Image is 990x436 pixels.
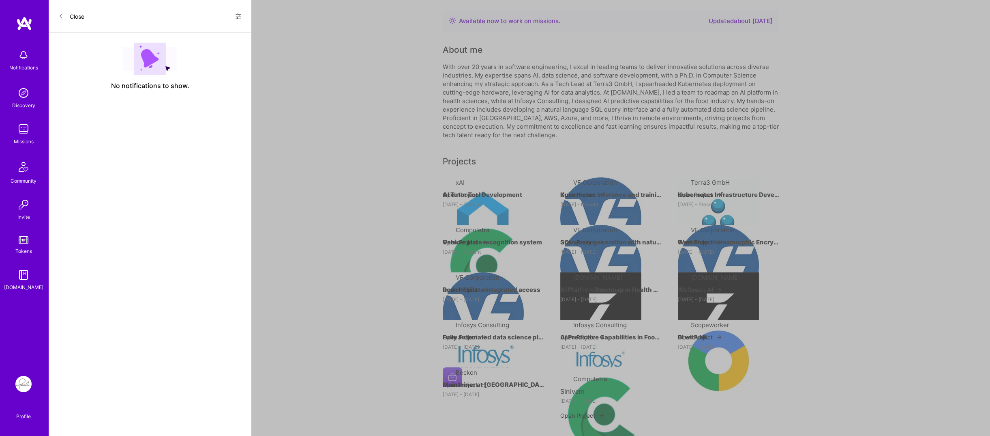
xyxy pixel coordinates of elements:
[15,376,32,392] img: Pearl: ML Engineering Team
[17,213,30,221] div: Invite
[19,236,28,244] img: tokens
[16,412,31,420] div: Profile
[58,10,84,23] button: Close
[15,47,32,63] img: bell
[14,157,33,177] img: Community
[13,404,34,420] a: Profile
[15,247,32,255] div: Tokens
[14,137,34,146] div: Missions
[12,101,35,110] div: Discovery
[111,82,189,90] span: No notifications to show.
[15,85,32,101] img: discovery
[15,267,32,283] img: guide book
[15,196,32,213] img: Invite
[9,63,38,72] div: Notifications
[4,283,43,291] div: [DOMAIN_NAME]
[11,177,36,185] div: Community
[16,16,32,31] img: logo
[13,376,34,392] a: Pearl: ML Engineering Team
[15,121,32,137] img: teamwork
[123,43,177,75] img: empty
